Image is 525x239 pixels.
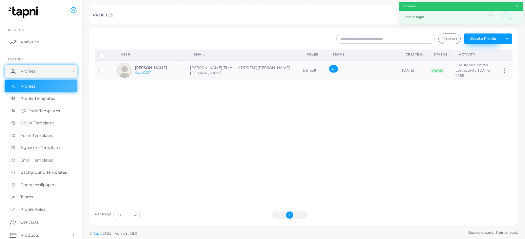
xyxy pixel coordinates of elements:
[20,182,55,188] span: Phone Wallpaper
[5,203,77,216] a: Profile Roles
[20,133,53,139] span: Form Templates
[135,71,151,74] a: @xcx0013f
[403,4,415,9] strong: Success
[194,52,292,57] div: Email
[93,231,103,236] a: Tapni
[20,157,53,163] span: Email Templates
[20,120,54,126] span: Wallet Templates
[117,212,121,219] span: 10
[498,50,512,60] th: Action
[406,52,422,57] div: Created
[5,80,77,93] a: Profiles
[438,33,461,44] button: Filters
[5,166,77,179] a: Background Templates
[5,129,77,142] a: Form Templates
[299,60,325,80] td: Default
[5,35,77,49] a: Analytics
[455,63,488,67] span: Has signed in: Yes
[20,108,60,114] span: QR Code Templates
[121,52,182,57] div: User
[20,206,45,212] span: Profile Roles
[117,63,132,78] img: avatar
[5,179,77,191] a: Phone Wallpaper
[5,141,77,154] a: Signature Templates
[115,231,137,236] span: Version: 1.8.0
[8,57,23,61] span: ENTITIES
[20,68,35,74] span: Profiles
[333,52,391,57] div: Teams
[141,211,438,219] ul: Pagination
[5,105,77,117] a: QR Code Templates
[103,231,111,236] span: 2025
[20,96,55,101] span: Profile Templates
[464,33,502,44] button: Create Profile
[93,13,113,17] h5: PROFILES
[5,117,77,129] a: Wallet Templates
[186,60,299,80] td: [PERSON_NAME][EMAIL_ADDRESS][PERSON_NAME][DOMAIN_NAME]
[95,50,114,60] th: Row-selection
[5,191,77,203] a: Teams
[20,145,61,151] span: Signature Templates
[20,219,39,225] span: Contacts
[286,211,293,219] button: Go to page 1
[434,52,447,57] div: Status
[329,65,338,73] span: All
[5,154,77,166] a: Email Templates
[306,52,318,57] div: Roles
[459,52,491,57] div: activity
[20,194,33,200] span: Teams
[6,6,42,18] img: logo
[8,28,24,32] span: INSIGHTS
[5,65,77,78] a: Profiles
[398,60,427,80] td: [DATE]
[5,215,77,228] a: Contacts
[20,39,39,45] span: Analytics
[20,83,35,89] span: Profiles
[121,211,131,219] input: Search for option
[95,212,112,217] label: Per Page
[399,11,523,24] div: Success login
[468,230,518,235] span: Business cards. Reinvented.
[89,231,137,236] span: ©
[5,92,77,105] a: Profile Templates
[135,66,183,70] h6: [PERSON_NAME]
[430,68,444,73] span: Active
[455,68,491,78] span: Last activity: [DATE] 14:55
[20,169,67,175] span: Background Templates
[20,232,39,238] span: Products
[515,2,519,10] button: Close
[114,210,140,220] div: Search for option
